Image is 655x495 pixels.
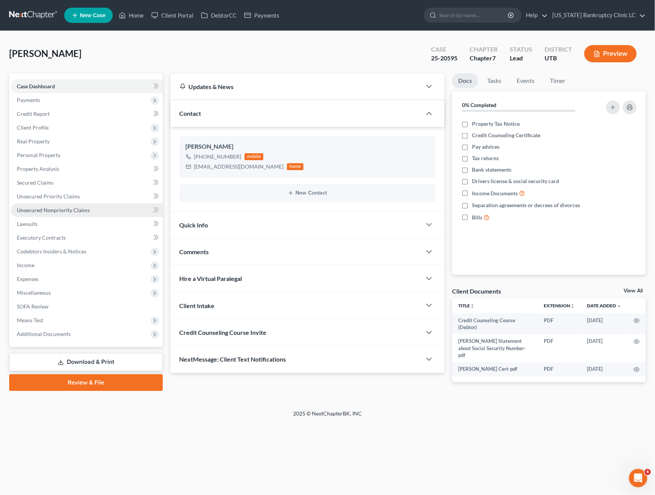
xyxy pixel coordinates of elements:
[510,45,532,54] div: Status
[548,8,645,22] a: [US_STATE] Bankruptcy Clinic LC
[17,179,54,186] span: Secured Claims
[481,73,507,88] a: Tasks
[11,80,163,93] a: Case Dashboard
[511,73,541,88] a: Events
[180,355,286,363] span: NextMessage: Client Text Notifications
[452,73,478,88] a: Docs
[587,303,621,308] a: Date Added expand_more
[584,45,637,62] button: Preview
[624,288,643,294] a: View All
[581,362,627,376] td: [DATE]
[458,303,475,308] a: Titleunfold_more
[180,275,242,282] span: Hire a Virtual Paralegal
[17,97,40,103] span: Payments
[11,300,163,313] a: SOFA Review
[110,410,545,424] div: 2025 © NextChapterBK, INC
[11,107,163,121] a: Credit Report
[17,289,51,296] span: Miscellaneous
[538,362,581,376] td: PDF
[538,313,581,334] td: PDF
[17,83,55,89] span: Case Dashboard
[439,8,509,22] input: Search by name...
[472,190,518,197] span: Income Documents
[544,303,575,308] a: Extensionunfold_more
[472,214,482,221] span: Bills
[544,73,571,88] a: Timer
[629,469,647,487] iframe: Intercom live chat
[9,48,81,59] span: [PERSON_NAME]
[180,110,201,117] span: Contact
[452,313,538,334] td: Credit Counseling Course (Debtor)
[17,193,80,200] span: Unsecured Priority Claims
[17,262,34,268] span: Income
[240,8,283,22] a: Payments
[11,190,163,203] a: Unsecured Priority Claims
[431,45,457,54] div: Case
[570,304,575,308] i: unfold_more
[17,276,39,282] span: Expenses
[186,142,430,151] div: [PERSON_NAME]
[11,162,163,176] a: Property Analysis
[452,362,538,376] td: [PERSON_NAME] Cert-pdf
[538,334,581,362] td: PDF
[470,45,498,54] div: Chapter
[17,234,66,241] span: Executory Contracts
[472,177,559,185] span: Drivers license & social security card
[581,334,627,362] td: [DATE]
[287,163,304,170] div: home
[17,248,86,255] span: Codebtors Insiders & Notices
[431,54,457,63] div: 25-20595
[522,8,548,22] a: Help
[472,154,499,162] span: Tax returns
[472,166,511,174] span: Bank statements
[11,203,163,217] a: Unsecured Nonpriority Claims
[470,304,475,308] i: unfold_more
[17,152,60,158] span: Personal Property
[194,153,242,161] div: [PHONE_NUMBER]
[11,231,163,245] a: Executory Contracts
[186,190,430,196] button: New Contact
[180,302,215,309] span: Client Intake
[9,353,163,371] a: Download & Print
[180,83,413,91] div: Updates & News
[11,217,163,231] a: Lawsuits
[180,221,208,229] span: Quick Info
[645,469,651,475] span: 4
[452,287,501,295] div: Client Documents
[510,54,532,63] div: Lead
[545,45,572,54] div: District
[17,124,49,131] span: Client Profile
[17,110,50,117] span: Credit Report
[581,313,627,334] td: [DATE]
[245,153,264,160] div: mobile
[180,329,267,336] span: Credit Counseling Course Invite
[17,303,49,310] span: SOFA Review
[11,176,163,190] a: Secured Claims
[472,201,580,209] span: Separation agreements or decrees of divorces
[17,331,71,337] span: Additional Documents
[545,54,572,63] div: UTB
[17,138,50,144] span: Real Property
[472,143,499,151] span: Pay advices
[472,120,520,128] span: Property Tax Notice
[617,304,621,308] i: expand_more
[470,54,498,63] div: Chapter
[180,248,209,255] span: Comments
[17,207,90,213] span: Unsecured Nonpriority Claims
[115,8,148,22] a: Home
[492,54,496,62] span: 7
[462,102,496,108] strong: 0% Completed
[452,334,538,362] td: [PERSON_NAME] Statement about Social Security Number-pdf
[197,8,240,22] a: DebtorCC
[194,163,284,170] div: [EMAIL_ADDRESS][DOMAIN_NAME]
[17,166,59,172] span: Property Analysis
[148,8,197,22] a: Client Portal
[9,374,163,391] a: Review & File
[80,13,105,18] span: New Case
[17,317,43,323] span: Means Test
[472,131,540,139] span: Credit Counseling Certificate
[17,221,37,227] span: Lawsuits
